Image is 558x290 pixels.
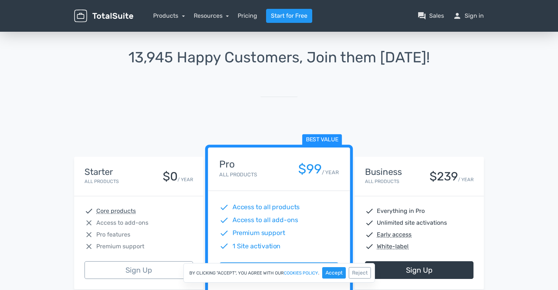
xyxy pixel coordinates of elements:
small: All Products [365,179,399,184]
a: cookies policy [284,271,318,275]
span: 1 Site activation [232,241,281,251]
h1: 13,945 Happy Customers, Join them [DATE]! [74,49,484,66]
span: check [365,218,374,227]
button: Reject [349,267,371,279]
span: close [85,230,93,239]
small: All Products [85,179,119,184]
span: close [85,218,93,227]
a: Start for Free [266,9,312,23]
span: Everything in Pro [377,207,425,215]
div: $99 [298,162,322,176]
span: close [85,242,93,251]
small: / YEAR [458,176,473,183]
span: check [365,242,374,251]
span: Unlimited site activations [377,218,447,227]
a: Resources [194,12,229,19]
img: TotalSuite for WordPress [74,10,133,23]
div: $0 [163,170,178,183]
span: person [453,11,462,20]
h4: Pro [219,159,257,170]
a: Sign Up [365,261,473,279]
span: check [85,207,93,215]
a: Sign Up [85,261,193,279]
div: By clicking "Accept", you agree with our . [183,263,375,283]
span: Pro features [96,230,130,239]
span: check [219,215,229,225]
span: check [365,230,374,239]
span: check [365,207,374,215]
abbr: Early access [377,230,411,239]
h4: Starter [85,167,119,177]
span: Premium support [96,242,144,251]
a: personSign in [453,11,484,20]
abbr: Core products [96,207,136,215]
span: question_answer [417,11,426,20]
span: Best value [302,134,342,146]
span: Access to add-ons [96,218,148,227]
button: Accept [322,267,346,279]
a: Products [153,12,185,19]
span: Premium support [232,228,285,238]
span: check [219,203,229,212]
span: check [219,241,229,251]
small: / YEAR [178,176,193,183]
span: Access to all add-ons [232,215,298,225]
a: Sign Up [219,263,338,282]
small: All Products [219,172,257,178]
small: / YEAR [322,169,339,176]
abbr: White-label [377,242,409,251]
div: $239 [430,170,458,183]
span: Access to all products [232,203,300,212]
a: question_answerSales [417,11,444,20]
a: Pricing [238,11,257,20]
h4: Business [365,167,402,177]
span: check [219,228,229,238]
